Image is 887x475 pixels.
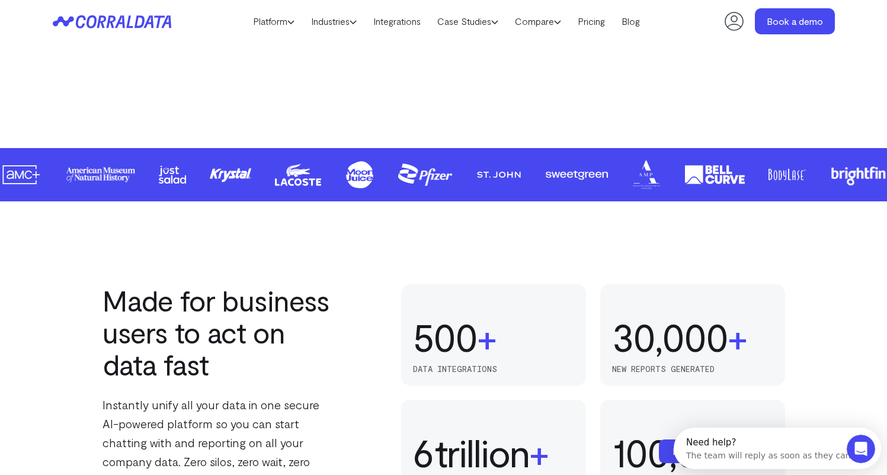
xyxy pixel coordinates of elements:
[569,12,613,30] a: Pricing
[303,12,365,30] a: Industries
[673,445,729,457] span: Book a demo
[365,12,429,30] a: Integrations
[435,431,529,474] span: trillion
[413,364,574,374] p: data integrations
[5,5,212,37] div: Open Intercom Messenger
[477,316,497,358] span: +
[612,364,773,374] p: new reports generated
[742,431,761,474] span: +
[612,431,742,474] div: 100,000
[12,10,177,20] div: Need help?
[847,435,875,463] iframe: Intercom live chat
[245,12,303,30] a: Platform
[659,439,742,463] a: Book a demo
[413,316,477,358] div: 500
[728,316,747,358] span: +
[429,12,507,30] a: Case Studies
[613,12,648,30] a: Blog
[12,20,177,32] div: The team will reply as soon as they can
[612,316,728,358] div: 30,000
[103,284,337,380] h2: Made for business users to act on data fast
[413,431,435,474] div: 6
[674,428,881,469] iframe: Intercom live chat discovery launcher
[529,431,549,474] span: +
[755,8,835,34] a: Book a demo
[507,12,569,30] a: Compare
